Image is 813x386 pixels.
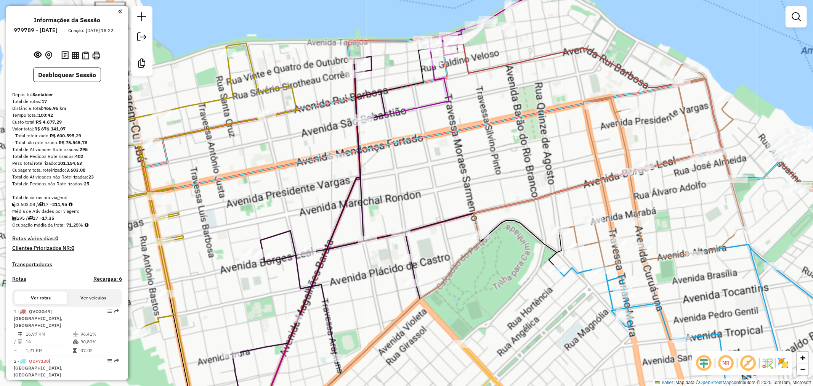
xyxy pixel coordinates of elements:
div: Total de caixas por viagem: [12,194,122,201]
div: Peso total roteirizado: [12,160,122,167]
a: Rotas [12,276,26,282]
strong: 211,95 [52,201,67,207]
button: Imprimir Rotas [91,50,102,61]
button: Centralizar mapa no depósito ou ponto de apoio [43,50,54,61]
a: Nova sessão e pesquisa [134,9,149,26]
em: Opções [107,309,112,314]
strong: 17 [42,98,47,104]
strong: R$ 600.595,29 [50,133,81,138]
div: Cubagem total roteirizado: [12,167,122,174]
em: Opções [107,359,112,363]
div: Custo total: [12,119,122,125]
em: Média calculada utilizando a maior ocupação (%Peso ou %Cubagem) de cada rota da sessão. Rotas cro... [85,223,88,227]
div: - Total não roteirizado: [12,139,122,146]
strong: Santabier [32,92,53,97]
span: | [GEOGRAPHIC_DATA], [GEOGRAPHIC_DATA] [14,309,63,328]
div: - Total roteirizado: [12,132,122,139]
span: + [800,353,805,362]
span: Ocultar NR [717,354,735,372]
strong: R$ 676.141,07 [34,126,66,132]
div: Atividade não roteirizada - LUIS EDUARDO GATO LO [772,140,791,148]
strong: 23 [88,174,94,180]
em: Rota exportada [114,309,119,314]
td: 1,21 KM [25,347,72,354]
button: Ver rotas [14,291,67,304]
td: 16,97 KM [25,330,72,338]
span: Exibir rótulo [739,354,757,372]
div: Atividade não roteirizada - GUSTAVO ROCHA [793,182,812,190]
h4: Rotas vários dias: [12,235,122,242]
div: Atividade não roteirizada - A L F DA ROCHA COMER [477,19,496,27]
div: Atividade não roteirizada - DIEIMISON FERREIRA B [781,138,800,145]
div: Atividade não roteirizada - DOUGLAS VILELA [768,154,787,162]
i: Cubagem total roteirizado [12,202,17,207]
img: Fluxo de ruas [761,357,773,369]
i: Distância Total [18,332,22,336]
a: Exibir filtros [789,9,804,24]
strong: 25 [84,181,89,187]
span: QDF7138 [29,358,49,364]
i: % de utilização do peso [73,332,79,336]
i: Meta Caixas/viagem: 1,00 Diferença: 210,95 [69,202,72,207]
span: Ocultar deslocamento [695,354,713,372]
td: / [14,338,18,346]
a: Zoom out [797,363,808,375]
span: | [674,380,675,385]
span: 2 - [14,358,63,378]
strong: 295 [80,146,88,152]
strong: 101.154,63 [58,160,82,166]
div: Map data © contributors,© 2025 TomTom, Microsoft [653,380,813,386]
div: 295 / 17 = [12,215,122,222]
div: Atividade não roteirizada - MIZAEL DE FRANCA PER [782,139,801,147]
button: Visualizar relatório de Roteirização [70,50,80,60]
span: 1 - [14,309,63,328]
a: Leaflet [655,380,673,385]
strong: 0 [71,244,74,251]
button: Visualizar Romaneio [80,50,91,61]
a: OpenStreetMap [699,380,732,385]
div: Valor total: [12,125,122,132]
div: Criação: [DATE] 18:22 [66,27,117,34]
em: Rota exportada [114,359,119,363]
i: Total de Atividades [18,339,22,344]
div: Depósito: [12,91,122,98]
button: Ver veículos [67,291,120,304]
div: Atividade não roteirizada - VARLEIA GARCIA DOS S [479,16,498,24]
strong: R$ 75.545,78 [59,140,87,145]
i: Tempo total em rota [73,348,77,353]
i: Total de rotas [38,202,43,207]
td: 14 [25,338,72,346]
a: Zoom in [797,352,808,363]
strong: 71,25% [66,222,83,228]
h6: 979789 - [DATE] [14,27,58,34]
i: Total de Atividades [12,216,17,220]
i: % de utilização da cubagem [73,339,79,344]
td: 90,80% [80,338,119,346]
div: Atividade não roteirizada - JUCELIA SILVA [465,21,484,29]
div: Atividade não roteirizada - JOILSON DE JESUS BAL [773,138,792,146]
a: Criar modelo [134,56,149,73]
button: Desbloquear Sessão [33,68,101,82]
div: Total de Atividades Roteirizadas: [12,146,122,153]
div: Atividade não roteirizada - Nilza Regina Balieir [499,22,518,30]
div: Tempo total: [12,112,122,119]
span: Ocupação média da frota: [12,222,65,228]
div: Atividade não roteirizada - DOUGLAS VILELA [763,154,782,162]
div: Atividade não roteirizada - MANOEL GUIMARAES DA [778,135,797,143]
div: Atividade não roteirizada - L ADRIEL DUARTE ALVE [328,154,347,161]
div: Total de Pedidos não Roteirizados: [12,180,122,187]
strong: 100:42 [38,112,53,118]
strong: 17,35 [42,215,54,221]
div: Atividade não roteirizada - ADILENE DE SOUSA ALV [786,131,805,138]
span: | [GEOGRAPHIC_DATA], [GEOGRAPHIC_DATA] [14,358,63,378]
a: Exportar sessão [134,29,149,47]
i: Total de rotas [28,216,33,220]
td: 96,41% [80,330,119,338]
div: Atividade não roteirizada - SUPERMERCADO PENA FO [729,175,748,183]
strong: 466,95 km [43,105,66,111]
span: QVO3G49 [29,309,50,314]
td: 07:02 [80,347,119,354]
div: 3.603,08 / 17 = [12,201,122,208]
div: Média de Atividades por viagem: [12,208,122,215]
button: Logs desbloquear sessão [60,50,70,61]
